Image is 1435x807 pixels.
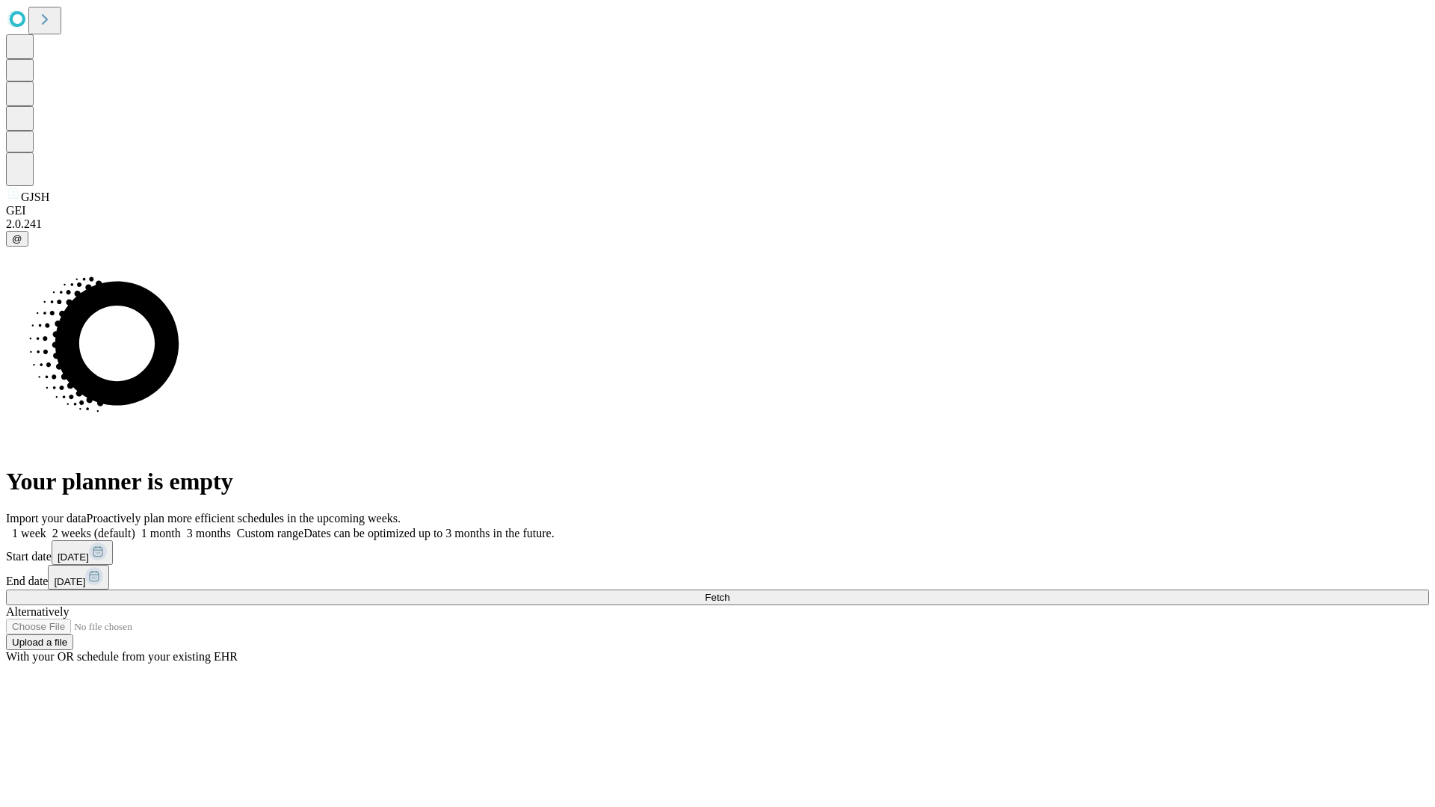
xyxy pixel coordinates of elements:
span: With your OR schedule from your existing EHR [6,650,238,663]
div: Start date [6,540,1429,565]
div: End date [6,565,1429,590]
button: [DATE] [48,565,109,590]
span: Fetch [705,592,729,603]
button: [DATE] [52,540,113,565]
span: GJSH [21,191,49,203]
button: @ [6,231,28,247]
span: 2 weeks (default) [52,527,135,539]
button: Fetch [6,590,1429,605]
button: Upload a file [6,634,73,650]
span: 1 month [141,527,181,539]
span: Dates can be optimized up to 3 months in the future. [303,527,554,539]
span: Custom range [237,527,303,539]
div: GEI [6,204,1429,217]
span: Proactively plan more efficient schedules in the upcoming weeks. [87,512,401,525]
span: [DATE] [58,551,89,563]
span: 1 week [12,527,46,539]
span: 3 months [187,527,231,539]
h1: Your planner is empty [6,468,1429,495]
span: Import your data [6,512,87,525]
span: [DATE] [54,576,85,587]
span: Alternatively [6,605,69,618]
div: 2.0.241 [6,217,1429,231]
span: @ [12,233,22,244]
